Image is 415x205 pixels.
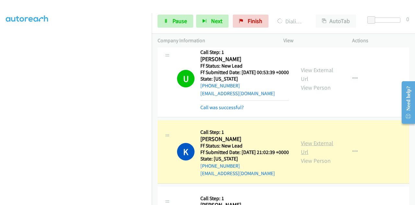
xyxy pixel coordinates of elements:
[397,77,415,128] iframe: Resource Center
[301,66,333,83] a: View External Url
[200,90,275,96] a: [EMAIL_ADDRESS][DOMAIN_NAME]
[283,37,340,45] p: View
[177,70,195,87] h1: U
[200,69,289,76] h5: Ff Submitted Date: [DATE] 00:53:39 +0000
[200,129,289,135] h5: Call Step: 1
[200,156,289,162] h5: State: [US_STATE]
[211,17,222,25] span: Next
[233,15,268,28] a: Finish
[200,76,289,82] h5: State: [US_STATE]
[200,195,289,202] h5: Call Step: 1
[200,83,240,89] a: [PHONE_NUMBER]
[352,37,409,45] p: Actions
[196,15,229,28] button: Next
[200,56,287,63] h2: [PERSON_NAME]
[200,163,240,169] a: [PHONE_NUMBER]
[158,15,193,28] a: Pause
[200,135,287,143] h2: [PERSON_NAME]
[200,170,275,176] a: [EMAIL_ADDRESS][DOMAIN_NAME]
[316,15,356,28] button: AutoTab
[158,37,272,45] p: Company Information
[200,143,289,149] h5: Ff Status: New Lead
[248,17,262,25] span: Finish
[301,84,331,91] a: View Person
[177,143,195,160] h1: K
[301,157,331,164] a: View Person
[200,104,244,110] a: Call was successful?
[406,15,409,23] div: 0
[200,49,289,56] h5: Call Step: 1
[200,63,289,69] h5: Ff Status: New Lead
[172,17,187,25] span: Pause
[277,17,304,26] p: Dialing [PERSON_NAME]
[301,139,333,156] a: View External Url
[200,149,289,156] h5: Ff Submitted Date: [DATE] 21:02:39 +0000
